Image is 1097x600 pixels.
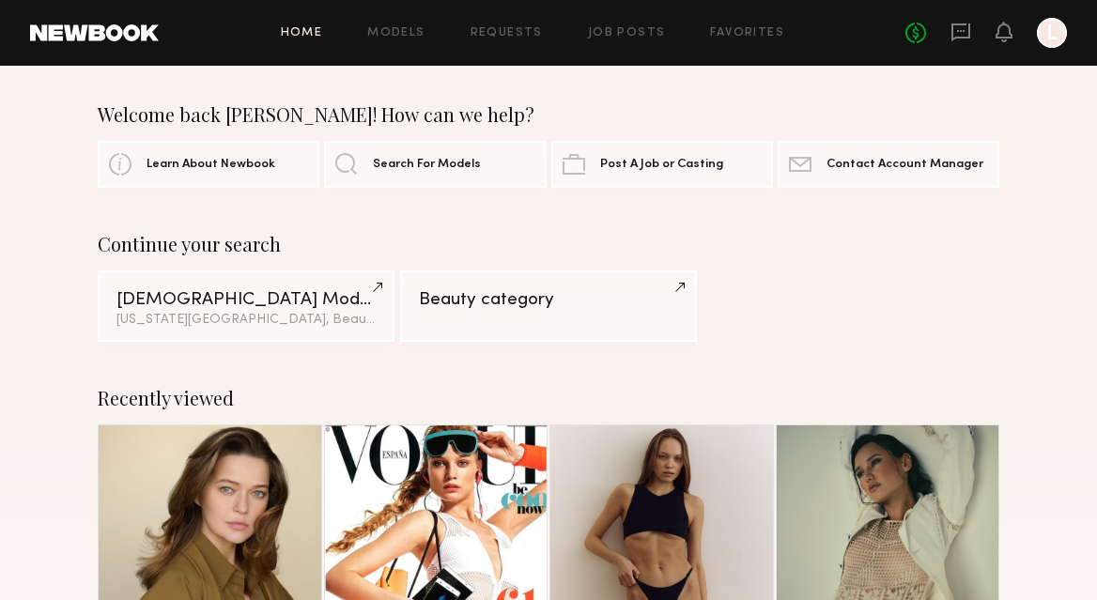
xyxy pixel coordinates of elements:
[98,233,999,255] div: Continue your search
[588,27,666,39] a: Job Posts
[373,159,481,171] span: Search For Models
[600,159,723,171] span: Post A Job or Casting
[98,270,394,342] a: [DEMOGRAPHIC_DATA] Models[US_STATE][GEOGRAPHIC_DATA], Beauty category
[827,159,983,171] span: Contact Account Manager
[98,387,999,409] div: Recently viewed
[710,27,784,39] a: Favorites
[551,141,773,188] a: Post A Job or Casting
[98,141,319,188] a: Learn About Newbook
[281,27,323,39] a: Home
[1037,18,1067,48] a: L
[147,159,275,171] span: Learn About Newbook
[778,141,999,188] a: Contact Account Manager
[400,270,697,342] a: Beauty category
[116,291,376,309] div: [DEMOGRAPHIC_DATA] Models
[98,103,999,126] div: Welcome back [PERSON_NAME]! How can we help?
[324,141,546,188] a: Search For Models
[116,314,376,327] div: [US_STATE][GEOGRAPHIC_DATA], Beauty category
[367,27,425,39] a: Models
[471,27,543,39] a: Requests
[419,291,678,309] div: Beauty category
